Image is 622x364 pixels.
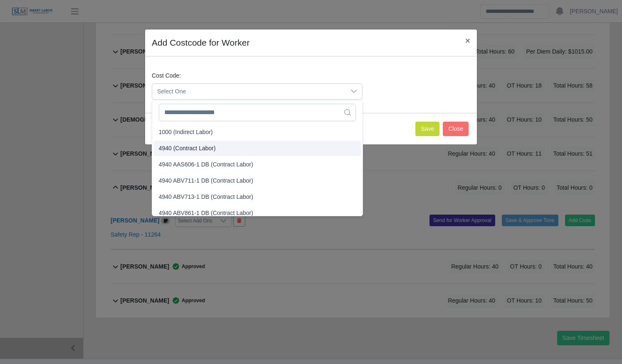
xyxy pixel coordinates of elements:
[159,128,213,137] span: 1000 (Indirect Labor)
[154,125,361,140] li: 1000 (Indirect Labor)
[154,189,361,205] li: 4940 ABV713-1 DB (Contract Labor)
[152,71,181,80] label: Cost Code:
[443,122,469,136] button: Close
[152,84,346,99] span: Select One
[154,157,361,172] li: 4940 AAS606-1 DB (Contract Labor)
[459,29,477,51] button: Close
[159,209,253,217] span: 4940 ABV861-1 DB (Contract Labor)
[465,36,470,45] span: ×
[159,160,253,169] span: 4940 AAS606-1 DB (Contract Labor)
[154,173,361,188] li: 4940 ABV711-1 DB (Contract Labor)
[159,176,253,185] span: 4940 ABV711-1 DB (Contract Labor)
[159,144,216,153] span: 4940 (Contract Labor)
[154,205,361,221] li: 4940 ABV861-1 DB (Contract Labor)
[159,193,253,201] span: 4940 ABV713-1 DB (Contract Labor)
[415,122,439,136] button: Save
[152,36,249,49] h4: Add Costcode for Worker
[154,141,361,156] li: 4940 (Contract Labor)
